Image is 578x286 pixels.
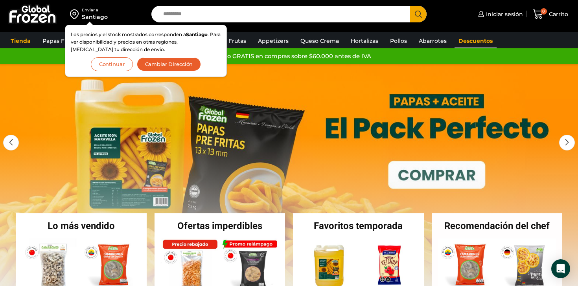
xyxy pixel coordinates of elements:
[386,33,411,48] a: Pollos
[7,33,35,48] a: Tienda
[3,135,19,150] div: Previous slide
[82,13,108,21] div: Santiago
[476,6,523,22] a: Iniciar sesión
[432,221,563,231] h2: Recomendación del chef
[541,8,547,15] span: 0
[70,7,82,21] img: address-field-icon.svg
[137,57,201,71] button: Cambiar Dirección
[410,6,427,22] button: Search button
[484,10,523,18] span: Iniciar sesión
[293,221,424,231] h2: Favoritos temporada
[415,33,451,48] a: Abarrotes
[82,7,108,13] div: Enviar a
[455,33,497,48] a: Descuentos
[296,33,343,48] a: Queso Crema
[559,135,575,150] div: Next slide
[16,221,147,231] h2: Lo más vendido
[547,10,568,18] span: Carrito
[39,33,81,48] a: Papas Fritas
[186,31,208,37] strong: Santiago
[155,221,285,231] h2: Ofertas imperdibles
[71,31,221,53] p: Los precios y el stock mostrados corresponden a . Para ver disponibilidad y precios en otras regi...
[551,259,570,278] div: Open Intercom Messenger
[91,57,133,71] button: Continuar
[531,5,570,24] a: 0 Carrito
[347,33,382,48] a: Hortalizas
[254,33,293,48] a: Appetizers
